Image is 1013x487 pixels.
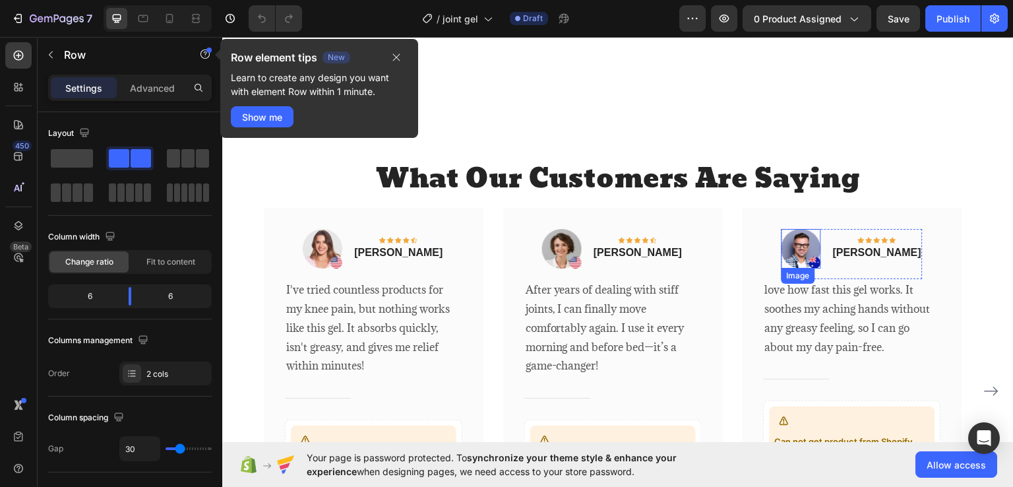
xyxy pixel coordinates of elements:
p: love how fast this gel works. It soothes my aching hands without any greasy feeling, so I can go ... [543,243,718,319]
span: Save [888,13,909,24]
p: Row [64,47,176,63]
p: Advanced [130,81,175,95]
span: Fit to content [146,256,195,268]
div: Gap [48,443,63,455]
div: Publish [936,12,969,26]
p: [PERSON_NAME] [611,208,699,224]
div: Columns management [48,332,151,350]
div: Image [562,233,590,245]
div: 6 [142,287,209,306]
p: Settings [65,81,102,95]
span: synchronize your theme style & enhance your experience [307,452,677,477]
span: Change ratio [65,256,113,268]
div: Undo/Redo [249,5,302,32]
button: Save [876,5,920,32]
p: [PERSON_NAME] [371,208,460,224]
p: 7 [86,11,92,26]
p: After years of dealing with stiff joints, I can finally move comfortably again. I use it every mo... [303,243,478,339]
span: joint gel [443,12,478,26]
span: / [437,12,440,26]
p: Can not get product from Shopify [553,399,708,412]
iframe: Design area [222,37,1013,442]
div: Beta [10,242,32,252]
span: Your page is password protected. To when designing pages, we need access to your store password. [307,451,728,478]
button: 0 product assigned [743,5,871,32]
div: Open Intercom Messenger [968,422,1000,454]
div: 450 [13,141,32,151]
span: 0 product assigned [754,12,842,26]
span: Draft [523,13,543,24]
input: Auto [120,437,160,461]
img: Alt Image [320,192,359,232]
img: Alt Image [559,192,599,232]
div: 2 cols [146,368,208,380]
button: Publish [925,5,981,32]
button: 7 [5,5,98,32]
div: Column spacing [48,409,127,427]
button: Allow access [915,451,997,478]
div: Layout [48,125,92,143]
span: Allow access [927,458,986,472]
button: Carousel Next Arrow [758,344,780,365]
div: Column width [48,228,118,246]
div: Order [48,368,70,379]
div: 6 [51,287,118,306]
